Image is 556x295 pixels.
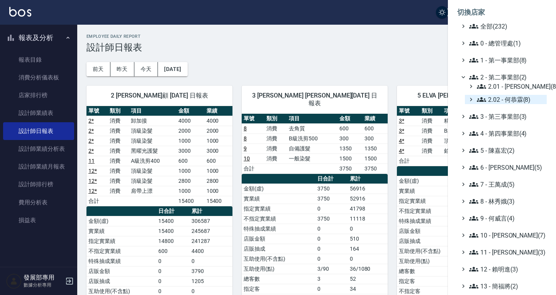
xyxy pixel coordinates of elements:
[457,3,547,22] li: 切換店家
[469,248,544,257] span: 11 - [PERSON_NAME](3)
[469,214,544,223] span: 9 - 何威言(4)
[469,282,544,291] span: 13 - 簡福將(2)
[469,72,544,82] span: 2 - 第二事業部(2)
[469,231,544,240] span: 10 - [PERSON_NAME](7)
[469,129,544,138] span: 4 - 第四事業部(4)
[469,180,544,189] span: 7 - 王萬成(5)
[477,82,544,91] span: 2.01 - [PERSON_NAME](8)
[469,39,544,48] span: 0 - 總管理處(1)
[477,95,544,104] span: 2.02 - 何恭霖(8)
[469,163,544,172] span: 6 - [PERSON_NAME](5)
[469,265,544,274] span: 12 - 賴明進(3)
[469,56,544,65] span: 1 - 第一事業部(8)
[469,22,544,31] span: 全部(232)
[469,112,544,121] span: 3 - 第三事業部(3)
[469,197,544,206] span: 8 - 林秀娥(3)
[469,146,544,155] span: 5 - 陳嘉宏(2)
